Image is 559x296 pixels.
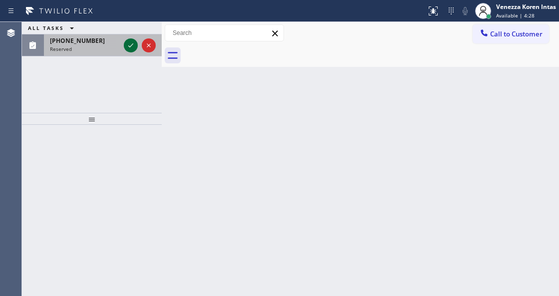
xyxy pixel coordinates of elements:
button: ALL TASKS [22,22,84,34]
span: Available | 4:28 [496,12,535,19]
span: ALL TASKS [28,24,64,31]
button: Mute [458,4,472,18]
span: Call to Customer [490,29,543,38]
input: Search [165,25,283,41]
span: Reserved [50,45,72,52]
button: Accept [124,38,138,52]
button: Call to Customer [473,24,549,43]
div: Venezza Koren Intas [496,2,556,11]
span: [PHONE_NUMBER] [50,36,105,45]
button: Reject [142,38,156,52]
